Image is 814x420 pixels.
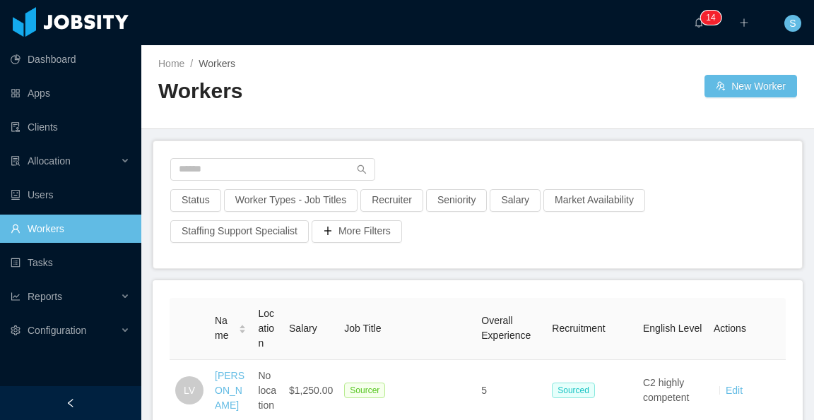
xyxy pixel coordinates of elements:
[426,189,487,212] button: Seniority
[694,18,704,28] i: icon: bell
[714,323,746,334] span: Actions
[11,292,20,301] i: icon: line-chart
[170,189,221,212] button: Status
[706,11,711,25] p: 1
[11,79,130,107] a: icon: appstoreApps
[184,376,195,404] span: LV
[344,383,385,398] span: Sourcer
[711,11,716,25] p: 4
[28,291,62,302] span: Reports
[789,15,796,32] span: S
[344,323,381,334] span: Job Title
[199,58,235,69] span: Workers
[357,164,367,174] i: icon: search
[11,215,130,243] a: icon: userWorkers
[289,385,333,396] span: $1,250.00
[224,189,358,212] button: Worker Types - Job Titles
[215,370,244,411] a: [PERSON_NAME]
[312,220,402,243] button: icon: plusMore Filters
[158,77,478,106] h2: Workers
[158,58,184,69] a: Home
[11,156,20,166] i: icon: solution
[552,384,601,395] a: Sourced
[239,323,247,327] i: icon: caret-up
[11,181,130,209] a: icon: robotUsers
[215,313,232,343] span: Name
[360,189,423,212] button: Recruiter
[552,383,595,398] span: Sourced
[552,323,605,334] span: Recruitment
[700,11,721,25] sup: 14
[739,18,749,28] i: icon: plus
[481,315,531,341] span: Overall Experience
[28,325,86,336] span: Configuration
[643,323,702,334] span: English Level
[490,189,541,212] button: Salary
[170,220,309,243] button: Staffing Support Specialist
[11,113,130,141] a: icon: auditClients
[704,75,797,97] button: icon: usergroup-addNew Worker
[239,328,247,332] i: icon: caret-down
[11,45,130,73] a: icon: pie-chartDashboard
[11,248,130,277] a: icon: profileTasks
[543,189,645,212] button: Market Availability
[28,155,71,167] span: Allocation
[238,323,247,332] div: Sort
[11,325,20,335] i: icon: setting
[190,58,193,69] span: /
[289,323,317,334] span: Salary
[258,308,274,349] span: Location
[726,385,743,396] a: Edit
